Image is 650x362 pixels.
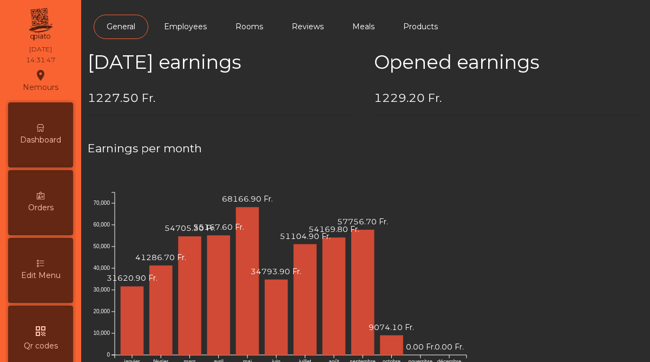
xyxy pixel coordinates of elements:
[107,352,110,358] text: 0
[23,67,58,94] div: Nemours
[435,342,464,352] text: 0.00 Fr.
[26,55,55,65] div: 14:31:47
[193,222,244,232] text: 55167.60 Fr.
[369,322,414,332] text: 9074.10 Fr.
[93,265,110,271] text: 40,000
[93,287,110,293] text: 30,000
[20,134,61,146] span: Dashboard
[374,90,644,106] h4: 1229.20 Fr.
[339,15,388,39] a: Meals
[390,15,451,39] a: Products
[29,44,52,54] div: [DATE]
[93,308,110,314] text: 20,000
[151,15,220,39] a: Employees
[27,5,54,43] img: qpiato
[94,15,148,39] a: General
[93,330,110,336] text: 10,000
[251,267,301,276] text: 34793.90 Fr.
[222,194,273,204] text: 68166.90 Fr.
[21,270,61,281] span: Edit Menu
[24,340,58,352] span: Qr codes
[28,202,54,214] span: Orders
[165,223,215,233] text: 54705.30 Fr.
[88,51,358,74] h2: [DATE] earnings
[93,200,110,206] text: 70,000
[374,51,644,74] h2: Opened earnings
[279,15,337,39] a: Reviews
[135,253,186,262] text: 41286.70 Fr.
[34,325,47,338] i: qr_code
[34,69,47,82] i: location_on
[308,224,359,234] text: 54169.80 Fr.
[107,273,157,283] text: 31620.90 Fr.
[88,90,358,106] h4: 1227.50 Fr.
[222,15,276,39] a: Rooms
[280,231,331,241] text: 51104.90 Fr.
[88,140,644,157] h4: Earnings per month
[406,342,435,352] text: 0.00 Fr.
[93,222,110,228] text: 60,000
[93,243,110,249] text: 50,000
[337,217,388,227] text: 57756.70 Fr.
